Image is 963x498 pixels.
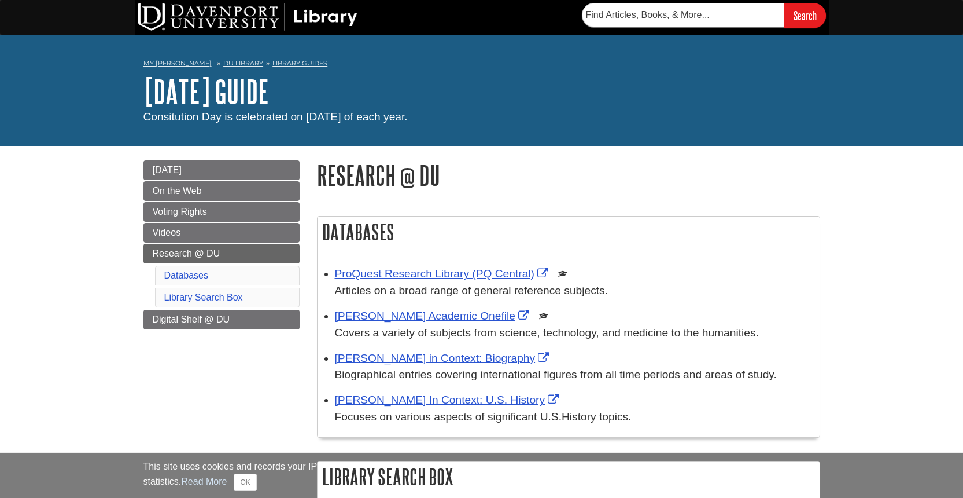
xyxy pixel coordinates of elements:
span: Research @ DU [153,248,220,258]
span: Digital Shelf @ DU [153,314,230,324]
a: Link opens in new window [335,352,552,364]
a: DU Library [223,59,263,67]
button: Close [234,474,256,491]
img: DU Library [138,3,357,31]
input: Search [784,3,826,28]
a: Library Guides [272,59,327,67]
h2: Databases [318,217,820,247]
div: Guide Page Menu [143,160,300,329]
input: Find Articles, Books, & More... [582,3,784,27]
p: Biographical entries covering international figures from all time periods and areas of study. [335,367,814,383]
span: Voting Rights [153,207,207,217]
a: Digital Shelf @ DU [143,310,300,329]
p: Articles on a broad range of general reference subjects. [335,283,814,299]
a: Link opens in new window [335,268,552,280]
h1: Research @ DU [317,160,820,190]
img: Scholarly or Peer Reviewed [539,312,548,321]
a: Videos [143,223,300,243]
h2: Library Search Box [318,462,820,492]
span: Videos [153,228,181,237]
a: Databases [164,270,209,280]
img: Scholarly or Peer Reviewed [558,269,567,279]
a: Link opens in new window [335,310,532,322]
span: [DATE] [153,165,182,175]
span: On the Web [153,186,202,196]
a: My [PERSON_NAME] [143,58,212,68]
a: Read More [181,477,227,486]
p: Focuses on various aspects of significant U.S.History topics. [335,409,814,426]
form: Searches DU Library's articles, books, and more [582,3,826,28]
a: Library Search Box [164,292,243,302]
a: Link opens in new window [335,394,562,406]
a: Voting Rights [143,202,300,222]
nav: breadcrumb [143,56,820,74]
a: On the Web [143,181,300,201]
p: Covers a variety of subjects from science, technology, and medicine to the humanities. [335,325,814,342]
a: [DATE] [143,160,300,180]
span: Consitution Day is celebrated on [DATE] of each year. [143,111,408,123]
a: Research @ DU [143,244,300,263]
div: This site uses cookies and records your IP address for usage statistics. Additionally, we use Goo... [143,460,820,491]
a: [DATE] Guide [143,74,269,109]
